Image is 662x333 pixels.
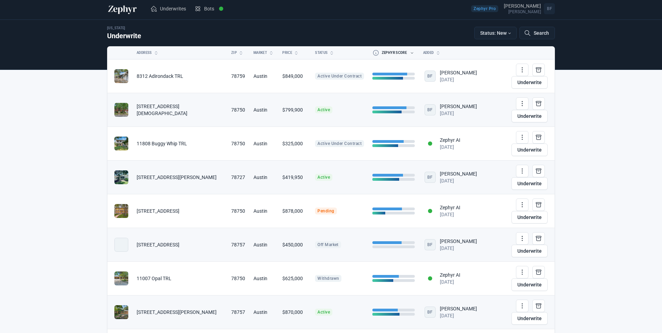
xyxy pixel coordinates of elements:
span: BF [425,307,436,318]
td: 78759 [227,59,249,93]
td: Austin [249,194,278,228]
td: Austin [249,295,278,329]
td: $625,000 [278,262,311,295]
td: 78750 [227,194,249,228]
td: $878,000 [278,194,311,228]
span: BF [425,71,436,82]
div: [DATE] [440,177,477,184]
a: Underwrite [511,312,548,325]
td: 78757 [227,295,249,329]
button: Zephyr Score [368,47,410,59]
div: Zephyr AI [440,271,460,278]
span: BF [425,104,436,115]
h2: Underwrite [107,31,141,41]
div: [DATE] [440,144,460,151]
div: [DATE] [440,312,477,319]
td: [STREET_ADDRESS][PERSON_NAME] [132,161,227,194]
td: $799,900 [278,93,311,127]
span: BF [425,172,436,183]
button: Address [132,47,219,58]
div: [DATE] [440,110,477,117]
span: BF [425,239,436,250]
td: 8312 Adirondack TRL [132,59,227,93]
div: [US_STATE] [107,25,141,31]
svg: Zephyr Score [372,49,379,56]
td: 78750 [227,262,249,295]
td: [STREET_ADDRESS][DEMOGRAPHIC_DATA] [132,93,227,127]
button: Archive [532,97,545,110]
a: Underwrite [511,278,548,291]
td: 78757 [227,228,249,262]
a: Underwrite [511,177,548,190]
a: Underwrite [511,144,548,156]
td: $870,000 [278,295,311,329]
div: [PERSON_NAME] [440,305,477,312]
span: Underwrites [160,5,186,12]
td: $849,000 [278,59,311,93]
span: Active [315,174,332,181]
span: Active Under Contract [315,73,364,80]
div: [PERSON_NAME] [504,10,541,14]
a: Underwrite [511,76,548,89]
button: Archive [532,64,545,76]
button: Zip [227,47,241,58]
button: Status [311,47,360,58]
div: [PERSON_NAME] [504,3,541,8]
td: Austin [249,127,278,161]
button: Archive [532,131,545,144]
button: Price [278,47,302,58]
span: Bots [204,5,214,12]
a: Open user menu [504,2,555,16]
button: Archive [532,165,545,177]
button: Added [419,47,473,58]
div: [PERSON_NAME] [440,103,477,110]
div: [DATE] [440,211,460,218]
img: Zephyr Logo [107,3,138,14]
span: Zephyr Pro [471,5,498,12]
td: $450,000 [278,228,311,262]
td: 78727 [227,161,249,194]
div: [DATE] [440,245,477,252]
td: 11808 Buggy Whip TRL [132,127,227,161]
div: Zephyr AI [440,204,460,211]
span: Active Under Contract [315,140,364,147]
button: Archive [532,266,545,278]
button: Market [249,47,270,58]
a: Underwrite [511,110,548,122]
span: BF [544,3,555,14]
div: [PERSON_NAME] [440,69,477,76]
td: Austin [249,262,278,295]
td: Austin [249,228,278,262]
td: $419,950 [278,161,311,194]
div: [PERSON_NAME] [440,170,477,177]
div: [DATE] [440,278,460,285]
span: Withdrawn [315,275,341,282]
td: Austin [249,59,278,93]
button: Archive [532,232,545,245]
button: Archive [532,198,545,211]
button: Status: New [474,27,517,39]
td: 11007 Opal TRL [132,262,227,295]
a: Underwrite [511,211,548,224]
span: Active [315,309,332,316]
span: Zephyr Score [382,50,407,56]
button: Archive [532,300,545,312]
span: Pending [315,208,337,214]
div: [PERSON_NAME] [440,238,477,245]
span: Off Market [315,241,341,248]
td: 78750 [227,93,249,127]
div: [DATE] [440,76,477,83]
td: [STREET_ADDRESS][PERSON_NAME] [132,295,227,329]
td: [STREET_ADDRESS] [132,228,227,262]
td: $325,000 [278,127,311,161]
td: Austin [249,93,278,127]
td: [STREET_ADDRESS] [132,194,227,228]
td: Austin [249,161,278,194]
div: Zephyr AI [440,137,460,144]
td: 78750 [227,127,249,161]
a: Underwrites [146,2,190,16]
a: Underwrite [511,245,548,257]
button: Search [519,27,555,39]
span: Active [315,106,332,113]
